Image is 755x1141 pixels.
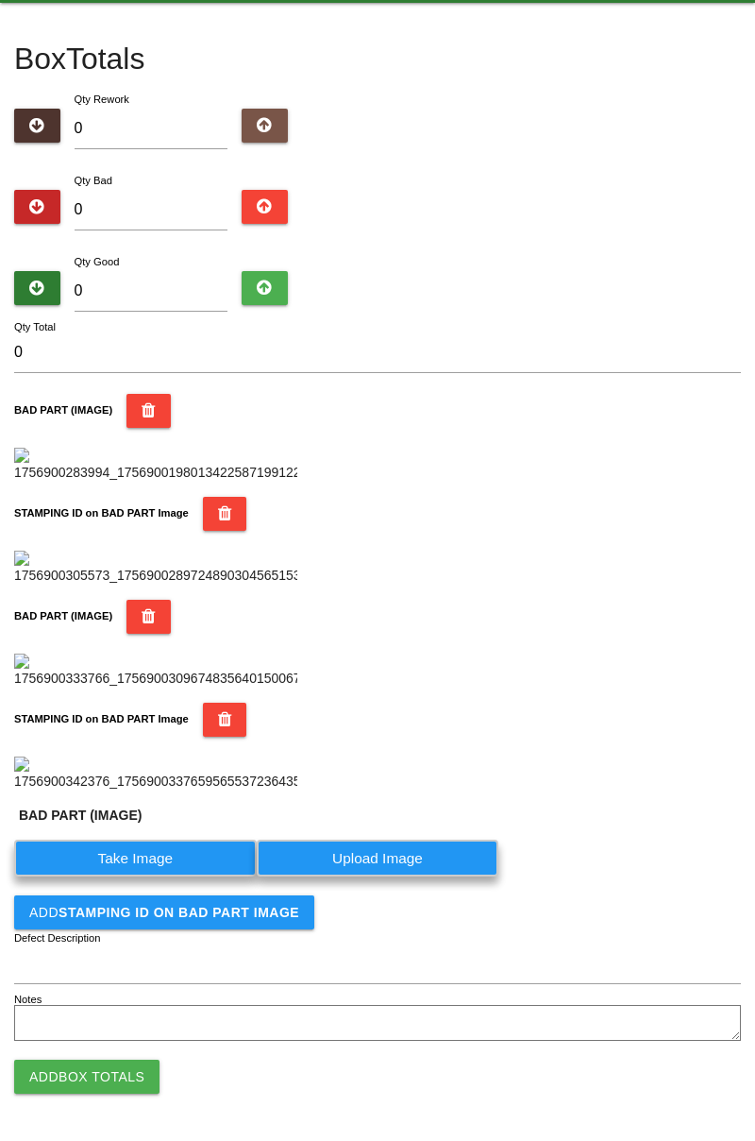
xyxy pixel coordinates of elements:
[75,94,129,105] label: Qty Rework
[14,610,112,622] b: BAD PART (IMAGE)
[126,600,171,634] button: BAD PART (IMAGE)
[126,394,171,428] button: BAD PART (IMAGE)
[14,1060,159,1094] button: AddBox Totals
[14,404,112,416] b: BAD PART (IMAGE)
[19,808,142,823] b: BAD PART (IMAGE)
[203,497,247,531] button: STAMPING ID on BAD PART Image
[257,840,499,877] label: Upload Image
[75,175,112,186] label: Qty Bad
[59,905,299,920] b: STAMPING ID on BAD PART Image
[14,895,314,929] button: AddSTAMPING ID on BAD PART Image
[14,840,257,877] label: Take Image
[14,757,297,792] img: 1756900342376_17569003376595655372364358772851.jpg
[75,256,120,267] label: Qty Good
[14,43,741,76] h4: Box Totals
[14,319,56,335] label: Qty Total
[14,930,101,946] label: Defect Description
[14,551,297,586] img: 1756900305573_1756900289724890304565153185420.jpg
[14,507,189,519] b: STAMPING ID on BAD PART Image
[14,713,189,724] b: STAMPING ID on BAD PART Image
[203,703,247,737] button: STAMPING ID on BAD PART Image
[14,992,42,1008] label: Notes
[14,448,297,483] img: 1756900283994_17569001980134225871991229839573.jpg
[14,654,297,689] img: 1756900333766_17569003096748356401500673851195.jpg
